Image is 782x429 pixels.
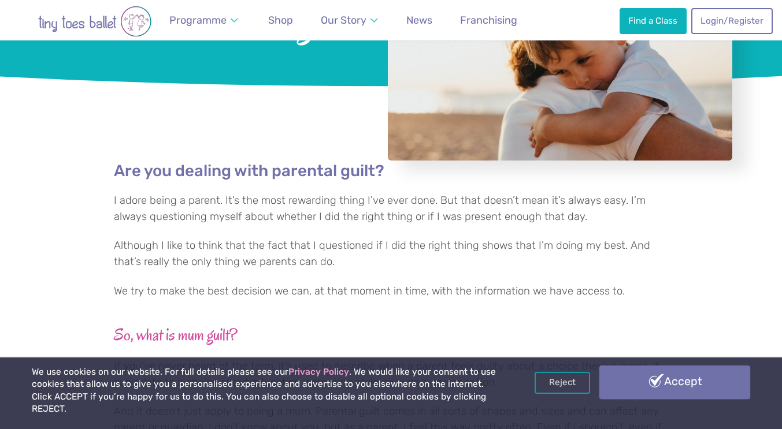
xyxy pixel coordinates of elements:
[114,283,669,300] p: We try to make the best decision we can, at that moment in time, with the information we have acc...
[164,8,244,33] a: Programme
[620,8,687,33] a: Find a Class
[460,14,517,26] span: Franchising
[321,14,366,26] span: Our Story
[114,324,669,346] h3: So, what is mum guilt?
[599,365,750,399] a: Accept
[268,14,293,26] span: Shop
[14,6,176,37] img: tiny toes ballet
[288,367,349,377] a: Privacy Policy
[401,8,438,33] a: News
[114,238,669,270] p: Although I like to think that the fact that I questioned if I did the right thing shows that I’m ...
[114,193,669,225] p: I adore being a parent. It’s the most rewarding thing I’ve ever done. But that doesn’t mean it’s ...
[691,8,772,33] a: Login/Register
[455,8,522,33] a: Franchising
[32,366,499,416] p: We use cookies on our website. For full details please see our . We would like your consent to us...
[114,161,669,181] h2: Are you dealing with parental guilt?
[406,14,432,26] span: News
[169,14,227,26] span: Programme
[535,372,590,394] a: Reject
[263,8,298,33] a: Shop
[316,8,384,33] a: Our Story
